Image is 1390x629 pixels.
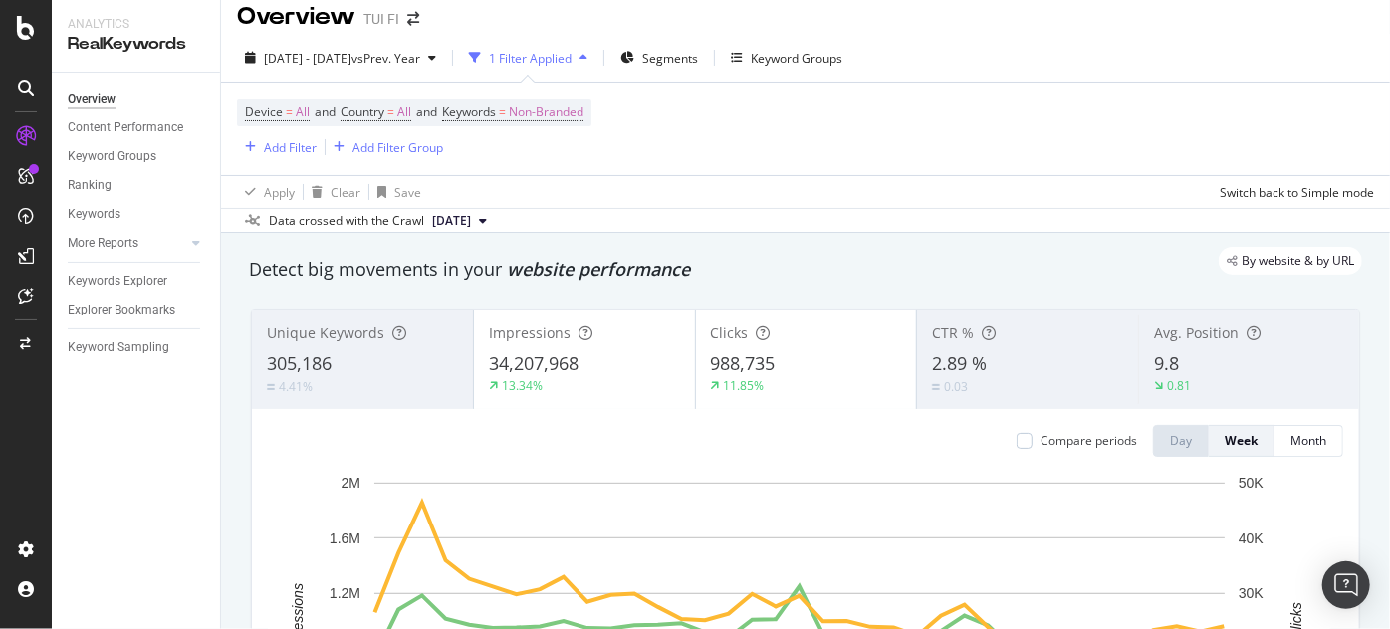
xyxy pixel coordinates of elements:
div: Clear [331,184,360,201]
text: 2M [342,475,360,491]
div: 11.85% [724,377,765,394]
div: Save [394,184,421,201]
div: Switch back to Simple mode [1220,184,1374,201]
button: Clear [304,176,360,208]
a: Keywords Explorer [68,271,206,292]
span: Clicks [711,323,749,342]
button: Keyword Groups [723,42,850,74]
div: TUI FI [363,9,399,29]
div: arrow-right-arrow-left [407,12,419,26]
text: 30K [1239,585,1265,601]
text: 1.2M [330,585,360,601]
a: Ranking [68,175,206,196]
span: Unique Keywords [267,323,384,342]
div: Data crossed with the Crawl [269,212,424,230]
div: Add Filter [264,139,317,156]
div: Keyword Groups [68,146,156,167]
span: [DATE] - [DATE] [264,50,351,67]
span: 988,735 [711,351,776,375]
a: Content Performance [68,117,206,138]
span: All [397,99,411,126]
div: Keywords [68,204,120,225]
div: Keywords Explorer [68,271,167,292]
span: = [286,104,293,120]
div: 13.34% [502,377,543,394]
span: and [315,104,336,120]
a: Explorer Bookmarks [68,300,206,320]
div: Ranking [68,175,112,196]
div: legacy label [1219,247,1362,275]
button: Apply [237,176,295,208]
button: [DATE] [424,209,495,233]
span: 9.8 [1154,351,1179,375]
button: Day [1153,425,1209,457]
text: 50K [1239,475,1265,491]
div: Keyword Groups [751,50,842,67]
div: More Reports [68,233,138,254]
button: Segments [612,42,706,74]
span: By website & by URL [1242,255,1354,267]
span: Country [341,104,384,120]
span: = [387,104,394,120]
div: Compare periods [1041,432,1137,449]
a: More Reports [68,233,186,254]
div: 4.41% [279,378,313,395]
img: Equal [267,384,275,390]
div: RealKeywords [68,33,204,56]
div: Analytics [68,16,204,33]
a: Overview [68,89,206,109]
button: Week [1209,425,1274,457]
div: Add Filter Group [352,139,443,156]
div: 1 Filter Applied [489,50,572,67]
div: Keyword Sampling [68,337,169,358]
span: Avg. Position [1154,323,1239,342]
span: 305,186 [267,351,332,375]
text: 40K [1239,530,1265,546]
div: Content Performance [68,117,183,138]
img: Equal [932,384,940,390]
button: [DATE] - [DATE]vsPrev. Year [237,42,444,74]
span: 2.89 % [932,351,987,375]
button: Switch back to Simple mode [1212,176,1374,208]
div: Week [1225,432,1258,449]
div: Open Intercom Messenger [1322,561,1370,609]
div: Overview [68,89,116,109]
div: 0.81 [1167,377,1191,394]
button: Add Filter [237,135,317,159]
text: 1.6M [330,530,360,546]
div: 0.03 [944,378,968,395]
a: Keyword Groups [68,146,206,167]
div: Month [1290,432,1326,449]
div: Apply [264,184,295,201]
div: Day [1170,432,1192,449]
span: 34,207,968 [489,351,579,375]
div: Explorer Bookmarks [68,300,175,320]
span: Keywords [442,104,496,120]
span: Device [245,104,283,120]
span: = [499,104,506,120]
a: Keyword Sampling [68,337,206,358]
span: Non-Branded [509,99,583,126]
span: All [296,99,310,126]
span: CTR % [932,323,974,342]
button: Month [1274,425,1343,457]
a: Keywords [68,204,206,225]
span: vs Prev. Year [351,50,420,67]
button: Add Filter Group [326,135,443,159]
span: Impressions [489,323,571,342]
span: Segments [642,50,698,67]
button: Save [369,176,421,208]
button: 1 Filter Applied [461,42,595,74]
span: and [416,104,437,120]
span: 2025 Sep. 14th [432,212,471,230]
